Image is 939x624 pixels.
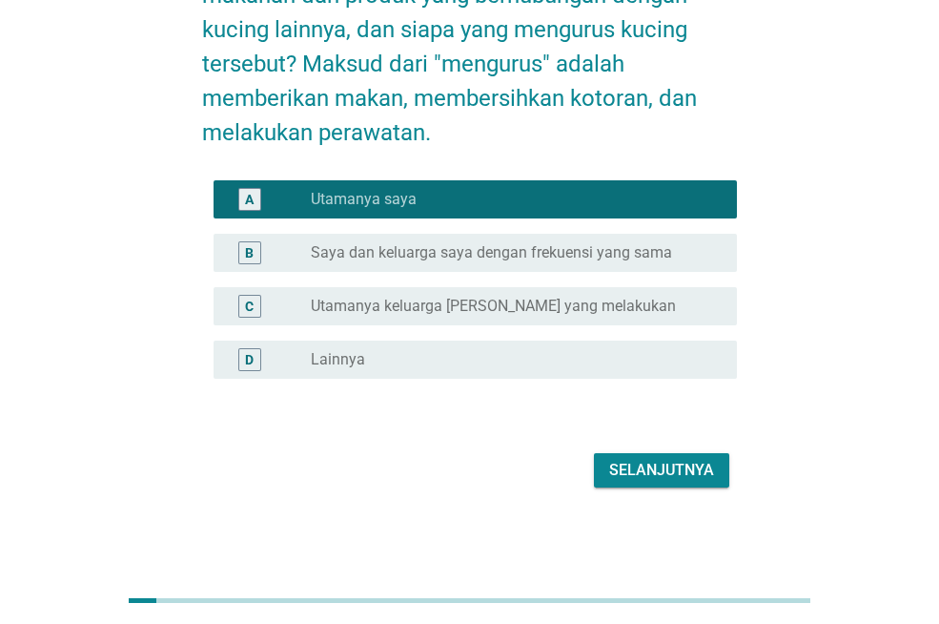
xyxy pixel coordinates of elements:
label: Lainnya [311,350,365,369]
div: D [245,349,254,369]
label: Utamanya keluarga [PERSON_NAME] yang melakukan [311,297,676,316]
button: Selanjutnya [594,453,729,488]
label: Saya dan keluarga saya dengan frekuensi yang sama [311,243,672,262]
div: C [245,296,254,316]
div: Selanjutnya [609,459,714,482]
label: Utamanya saya [311,190,417,209]
div: B [245,242,254,262]
div: A [245,189,254,209]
